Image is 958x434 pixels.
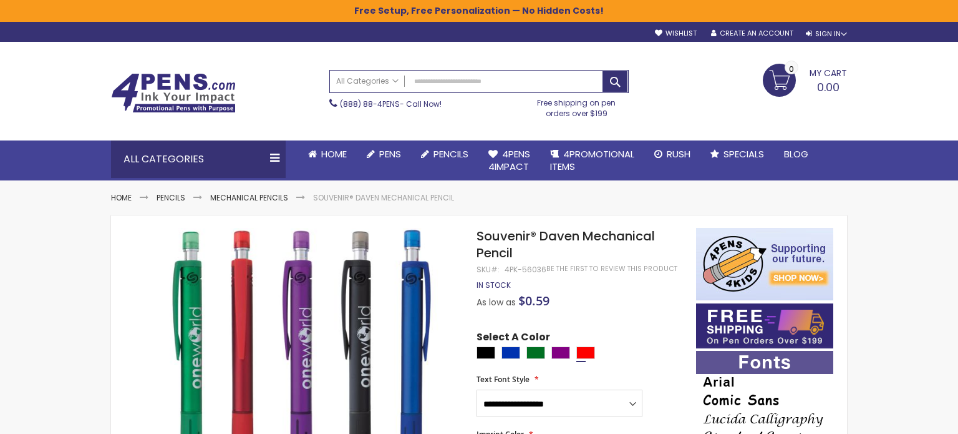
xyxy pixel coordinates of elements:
[784,147,808,160] span: Blog
[576,347,595,359] div: Red
[723,147,764,160] span: Specials
[477,296,516,308] span: As low as
[477,264,500,275] strong: SKU
[551,347,570,359] div: Purple
[477,347,495,359] div: Black
[518,292,549,309] span: $0.59
[477,280,511,290] span: In stock
[340,99,442,109] span: - Call Now!
[806,29,847,39] div: Sign In
[433,147,468,160] span: Pencils
[298,141,357,168] a: Home
[525,93,629,118] div: Free shipping on pen orders over $199
[411,141,478,168] a: Pencils
[478,141,540,181] a: 4Pens4impact
[526,347,545,359] div: Green
[379,147,401,160] span: Pens
[546,264,677,274] a: Be the first to review this product
[111,141,286,178] div: All Categories
[540,141,644,181] a: 4PROMOTIONALITEMS
[477,227,655,262] span: Souvenir® Daven Mechanical Pencil
[313,193,454,203] li: Souvenir® Daven Mechanical Pencil
[330,71,405,91] a: All Categories
[700,141,774,168] a: Specials
[711,29,793,38] a: Create an Account
[210,192,288,203] a: Mechanical Pencils
[157,192,185,203] a: Pencils
[340,99,400,109] a: (888) 88-4PENS
[763,64,847,95] a: 0.00 0
[488,147,530,173] span: 4Pens 4impact
[111,192,132,203] a: Home
[644,141,700,168] a: Rush
[667,147,690,160] span: Rush
[655,29,697,38] a: Wishlist
[789,63,794,75] span: 0
[357,141,411,168] a: Pens
[321,147,347,160] span: Home
[774,141,818,168] a: Blog
[505,265,546,275] div: 4PK-56036
[550,147,634,173] span: 4PROMOTIONAL ITEMS
[696,228,833,300] img: 4pens 4 kids
[336,76,399,86] span: All Categories
[501,347,520,359] div: Blue
[696,303,833,348] img: Free shipping on orders over $199
[817,79,839,95] span: 0.00
[477,374,530,385] span: Text Font Style
[111,73,236,113] img: 4Pens Custom Pens and Promotional Products
[477,330,550,347] span: Select A Color
[477,280,511,290] div: Availability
